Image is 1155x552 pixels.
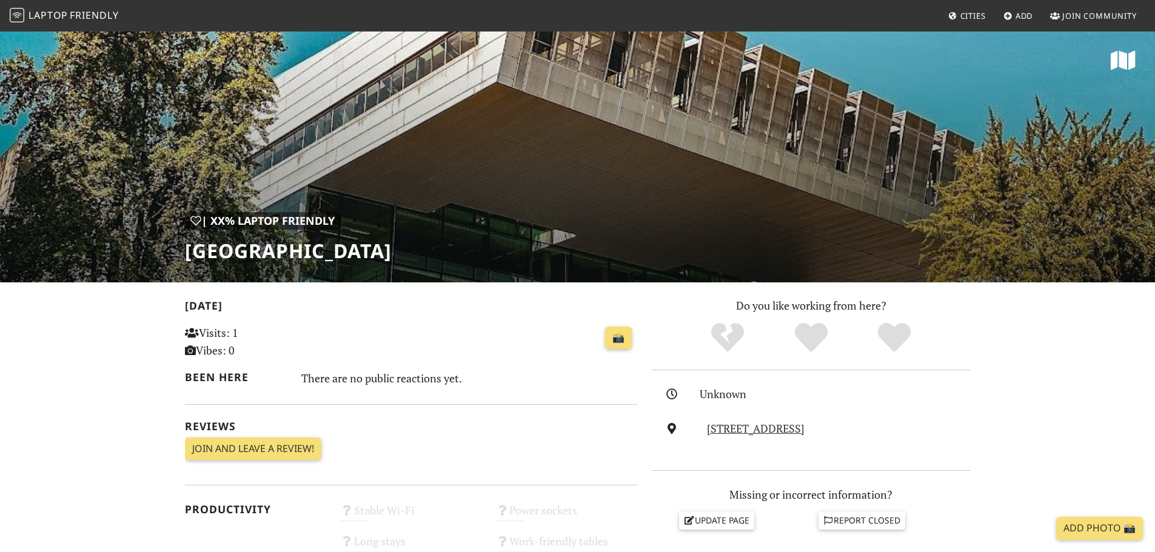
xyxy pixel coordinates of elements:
a: LaptopFriendly LaptopFriendly [10,5,119,27]
a: 📸 [605,327,632,350]
div: No [686,321,769,354]
span: Add [1016,10,1033,21]
a: Join Community [1045,5,1142,27]
p: Missing or incorrect information? [652,486,971,504]
div: Yes [769,321,853,354]
img: LaptopFriendly [10,8,24,22]
h2: [DATE] [185,299,637,317]
p: Visits: 1 Vibes: 0 [185,324,326,359]
a: Report closed [819,511,906,530]
h2: Reviews [185,420,637,433]
span: Join Community [1062,10,1137,21]
div: Is it easy to find power sockets? [489,500,644,531]
div: Definitely! [852,321,936,354]
a: Update page [679,511,754,530]
h2: Productivity [185,503,326,516]
div: There are no public reactions yet. [301,368,637,388]
h1: [GEOGRAPHIC_DATA] [185,239,392,262]
div: Unknown [700,385,977,403]
a: Add Photo 📸 [1056,517,1143,540]
p: Do you like working from here? [652,297,971,314]
div: In general, do you like working from here? [185,212,340,230]
h2: Been here [185,371,287,384]
a: Add [999,5,1038,27]
span: Cities [960,10,986,21]
a: [STREET_ADDRESS] [707,421,805,436]
span: Friendly [70,8,118,22]
a: Join and leave a review! [185,437,321,461]
div: Is there Wi-Fi? [333,500,489,531]
span: Laptop [28,8,68,22]
a: Cities [943,5,991,27]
